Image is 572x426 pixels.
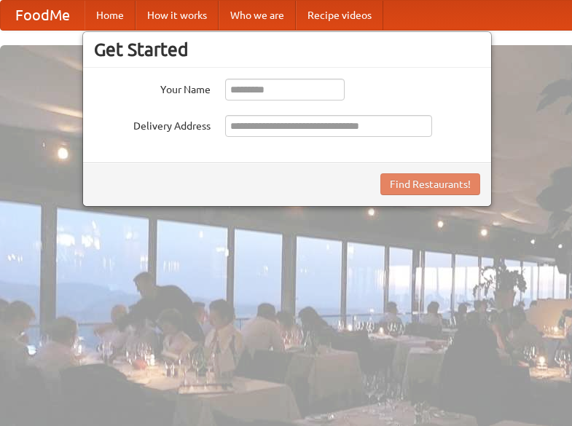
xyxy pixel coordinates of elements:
[219,1,296,30] a: Who we are
[94,115,211,133] label: Delivery Address
[94,79,211,97] label: Your Name
[94,39,480,60] h3: Get Started
[136,1,219,30] a: How it works
[380,173,480,195] button: Find Restaurants!
[1,1,85,30] a: FoodMe
[85,1,136,30] a: Home
[296,1,383,30] a: Recipe videos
